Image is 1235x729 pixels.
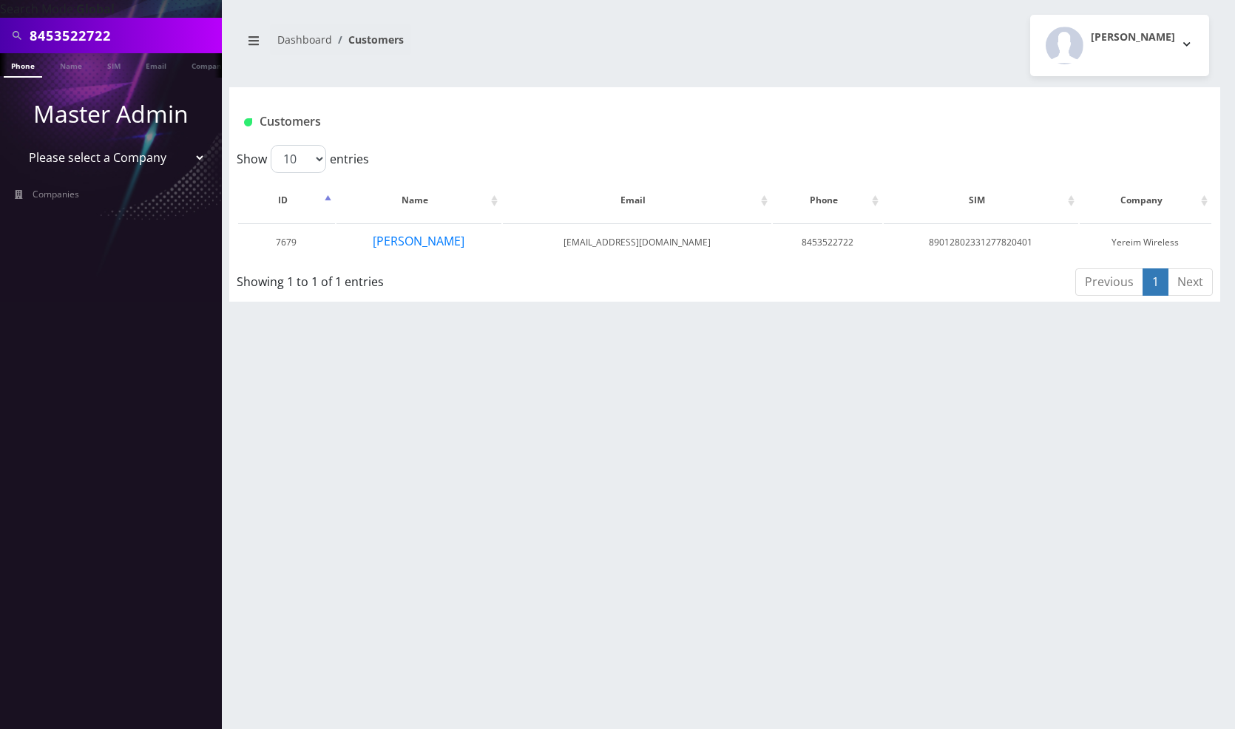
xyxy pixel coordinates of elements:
[884,223,1078,261] td: 89012802331277820401
[503,223,771,261] td: [EMAIL_ADDRESS][DOMAIN_NAME]
[773,223,882,261] td: 8453522722
[332,32,404,47] li: Customers
[33,188,79,200] span: Companies
[1091,31,1175,44] h2: [PERSON_NAME]
[76,1,115,17] strong: Global
[4,53,42,78] a: Phone
[238,179,335,222] th: ID: activate to sort column descending
[100,53,128,76] a: SIM
[30,21,218,50] input: Search All Companies
[53,53,89,76] a: Name
[237,145,369,173] label: Show entries
[238,223,335,261] td: 7679
[1080,223,1211,261] td: Yereim Wireless
[1168,268,1213,296] a: Next
[1030,15,1209,76] button: [PERSON_NAME]
[1143,268,1168,296] a: 1
[372,231,465,251] button: [PERSON_NAME]
[237,267,632,291] div: Showing 1 to 1 of 1 entries
[1080,179,1211,222] th: Company: activate to sort column ascending
[244,115,1041,129] h1: Customers
[336,179,501,222] th: Name: activate to sort column ascending
[884,179,1078,222] th: SIM: activate to sort column ascending
[1075,268,1143,296] a: Previous
[503,179,771,222] th: Email: activate to sort column ascending
[271,145,326,173] select: Showentries
[138,53,174,76] a: Email
[184,53,234,76] a: Company
[277,33,332,47] a: Dashboard
[240,24,714,67] nav: breadcrumb
[773,179,882,222] th: Phone: activate to sort column ascending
